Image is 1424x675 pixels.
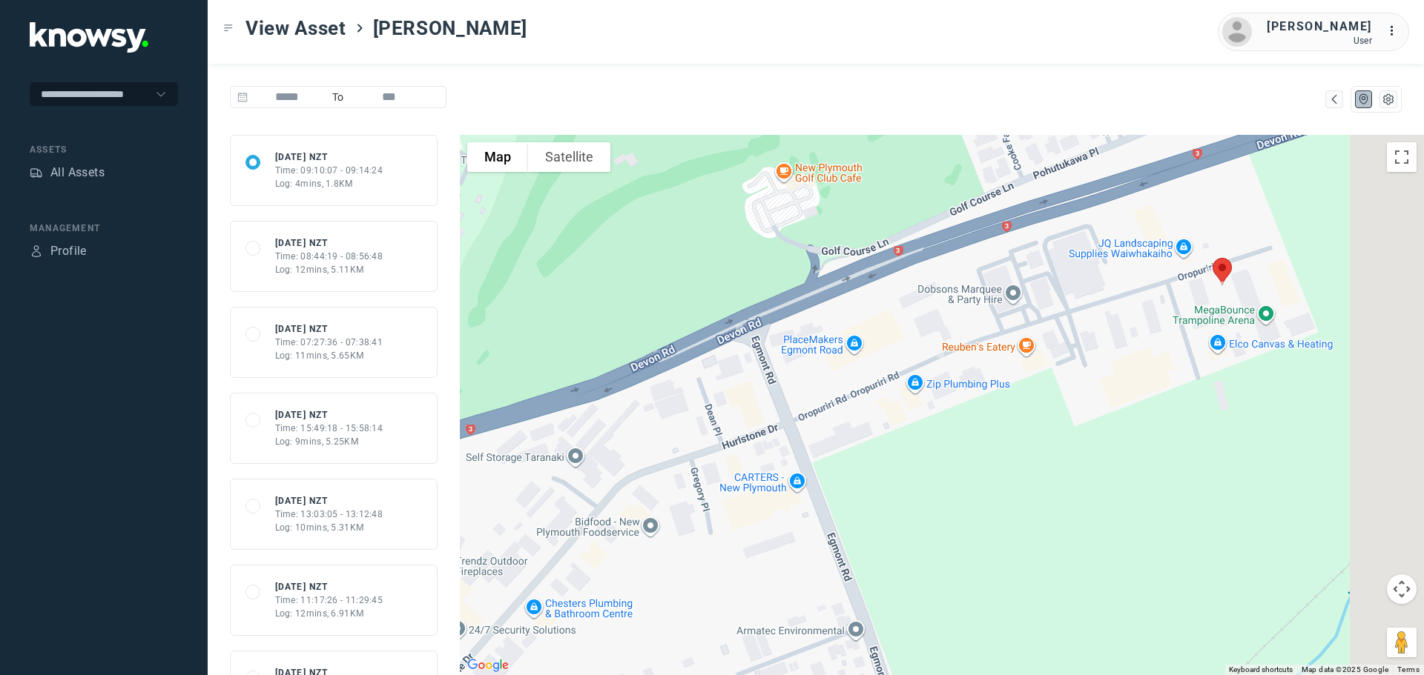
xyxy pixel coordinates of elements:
span: [PERSON_NAME] [373,15,527,41]
div: Time: 13:03:05 - 13:12:48 [275,508,383,521]
button: Keyboard shortcuts [1229,665,1293,675]
div: > [354,22,366,34]
button: Map camera controls [1387,574,1417,604]
span: View Asset [245,15,346,41]
button: Drag Pegman onto the map to open Street View [1387,628,1417,657]
div: User [1267,36,1372,46]
div: Log: 12mins, 5.11KM [275,263,383,276]
a: Open this area in Google Maps (opens a new window) [464,656,512,675]
div: : [1387,22,1405,42]
span: Map data ©2025 Google [1302,665,1388,674]
div: Log: 11mins, 5.65KM [275,349,383,362]
tspan: ... [1388,25,1402,36]
div: Time: 15:49:18 - 15:58:14 [275,422,383,435]
div: [DATE] NZT [275,580,383,593]
div: Toggle Menu [223,23,234,33]
div: List [1382,93,1395,106]
a: Terms (opens in new tab) [1397,665,1420,674]
div: Log: 9mins, 5.25KM [275,435,383,448]
div: All Assets [50,164,105,182]
div: Map [1357,93,1371,106]
div: [DATE] NZT [275,494,383,508]
div: Log: 12mins, 6.91KM [275,607,383,620]
div: Assets [30,143,178,156]
div: [PERSON_NAME] [1267,18,1372,36]
a: AssetsAll Assets [30,164,105,182]
div: [DATE] NZT [275,408,383,422]
img: avatar.png [1222,17,1252,47]
div: Profile [30,245,43,258]
div: [DATE] NZT [275,150,383,164]
button: Toggle fullscreen view [1387,142,1417,172]
div: [DATE] NZT [275,236,383,250]
div: Time: 11:17:26 - 11:29:45 [275,593,383,607]
img: Application Logo [30,22,148,53]
a: ProfileProfile [30,242,87,260]
div: Map [1328,93,1341,106]
div: Time: 09:10:07 - 09:14:24 [275,164,383,177]
div: Log: 10mins, 5.31KM [275,521,383,534]
div: Log: 4mins, 1.8KM [275,177,383,190]
div: Profile [50,242,87,260]
img: Google [464,656,512,675]
div: : [1387,22,1405,40]
button: Show street map [467,142,528,172]
button: Show satellite imagery [528,142,610,172]
div: Assets [30,166,43,179]
div: Management [30,222,178,235]
div: [DATE] NZT [275,322,383,336]
span: To [326,86,350,108]
div: Time: 07:27:36 - 07:38:41 [275,336,383,349]
div: Time: 08:44:19 - 08:56:48 [275,250,383,263]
